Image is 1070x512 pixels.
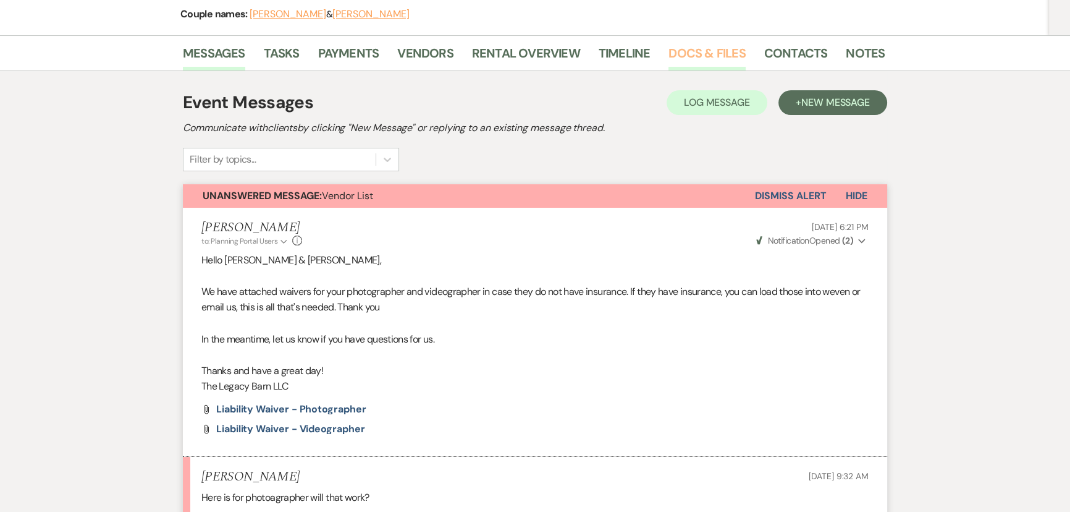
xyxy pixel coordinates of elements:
[846,43,885,70] a: Notes
[201,236,277,246] span: to: Planning Portal Users
[216,422,365,435] span: Liability Waiver - Videographer
[812,221,869,233] span: [DATE] 6:21 PM
[397,43,453,70] a: Vendors
[778,90,887,115] button: +New Message
[250,8,409,20] span: &
[318,43,379,70] a: Payments
[201,284,869,315] p: We have attached waivers for your photographer and videographer in case they do not have insuranc...
[180,7,250,20] span: Couple names:
[183,43,245,70] a: Messages
[203,189,322,202] strong: Unanswered Message:
[754,234,869,247] button: NotificationOpened (2)
[201,220,302,236] h5: [PERSON_NAME]
[201,236,289,247] button: to: Planning Portal Users
[668,43,745,70] a: Docs & Files
[846,189,867,202] span: Hide
[755,184,826,208] button: Dismiss Alert
[826,184,887,208] button: Hide
[216,403,366,416] span: Liability Waiver - Photographer
[201,469,300,485] h5: [PERSON_NAME]
[842,235,853,246] strong: ( 2 )
[332,9,409,19] button: [PERSON_NAME]
[183,184,755,208] button: Unanswered Message:Vendor List
[216,424,365,434] a: Liability Waiver - Videographer
[190,152,256,167] div: Filter by topics...
[767,235,809,246] span: Notification
[264,43,300,70] a: Tasks
[599,43,651,70] a: Timeline
[472,43,580,70] a: Rental Overview
[756,235,853,246] span: Opened
[201,378,869,395] p: The Legacy Barn LLC
[809,471,869,482] span: [DATE] 9:32 AM
[250,9,326,19] button: [PERSON_NAME]
[801,96,870,109] span: New Message
[183,121,887,135] h2: Communicate with clients by clicking "New Message" or replying to an existing message thread.
[764,43,828,70] a: Contacts
[183,90,313,116] h1: Event Messages
[201,331,869,348] p: In the meantime, let us know if you have questions for us.
[684,96,750,109] span: Log Message
[667,90,767,115] button: Log Message
[203,189,373,202] span: Vendor List
[201,363,869,379] p: Thanks and have a great day!
[201,490,869,506] div: Here is for photoagrapher will that work?
[216,404,366,414] a: Liability Waiver - Photographer
[201,252,869,268] p: Hello [PERSON_NAME] & [PERSON_NAME],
